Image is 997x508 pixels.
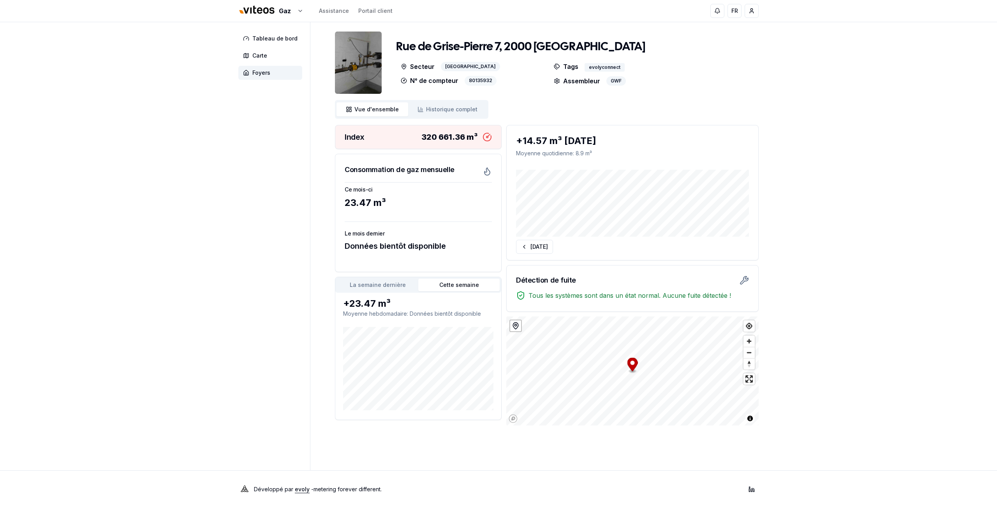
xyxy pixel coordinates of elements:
button: La semaine dernière [337,279,418,291]
p: Moyenne hebdomadaire : Données bientôt disponible [343,310,493,318]
a: evoly [295,486,310,492]
p: Moyenne quotidienne : 8.9 m³ [516,149,749,157]
div: +23.47 m³ [343,297,493,310]
div: 23.47 m³ [345,197,492,209]
span: Foyers [252,69,270,77]
span: FR [731,7,738,15]
p: Tags [554,62,578,72]
canvas: Map [506,316,759,425]
button: Cette semaine [418,279,500,291]
button: FR [727,4,742,18]
span: Historique complet [426,105,477,113]
div: [GEOGRAPHIC_DATA] [441,62,500,72]
p: Secteur [401,62,435,72]
div: 80135932 [465,76,497,86]
span: Reset bearing to north [743,359,755,369]
a: Assistance [319,7,349,15]
span: Gaz [279,6,291,16]
h3: Ce mois-ci [345,186,492,193]
button: Zoom in [743,336,755,347]
h3: Consommation de gaz mensuelle [345,164,454,175]
a: Portail client [358,7,393,15]
button: Gaz [238,3,303,19]
button: Toggle attribution [745,414,755,423]
div: GWF [606,76,626,86]
a: Carte [238,49,305,63]
h3: Le mois dernier [345,230,492,237]
img: unit Image [335,32,382,94]
a: Tableau de bord [238,32,305,46]
h3: Index [345,132,365,142]
div: 320 661.36 m³ [421,132,478,142]
img: Evoly Logo [238,483,251,496]
p: Assembleur [554,76,600,86]
div: Données bientôt disponible [345,241,492,251]
img: Viteos - Gaz Logo [238,1,276,19]
p: N° de compteur [401,76,458,86]
div: Map marker [627,358,638,374]
button: Reset bearing to north [743,358,755,369]
a: Vue d'ensemble [336,102,408,116]
h1: Rue de Grise-Pierre 7, 2000 [GEOGRAPHIC_DATA] [396,40,645,54]
div: evolyconnect [585,63,625,72]
a: Mapbox homepage [509,414,518,423]
div: +14.57 m³ [DATE] [516,135,749,147]
span: Vue d'ensemble [354,105,399,113]
a: Foyers [238,66,305,80]
span: Tableau de bord [252,35,298,42]
button: [DATE] [516,240,553,254]
button: Find my location [743,320,755,332]
a: Historique complet [408,102,487,116]
span: Tous les systèmes sont dans un état normal. Aucune fuite détectée ! [528,291,731,300]
span: Carte [252,52,267,60]
h3: Détection de fuite [516,275,576,286]
button: Zoom out [743,347,755,358]
p: Développé par - metering forever different . [254,484,382,495]
button: Enter fullscreen [743,373,755,385]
